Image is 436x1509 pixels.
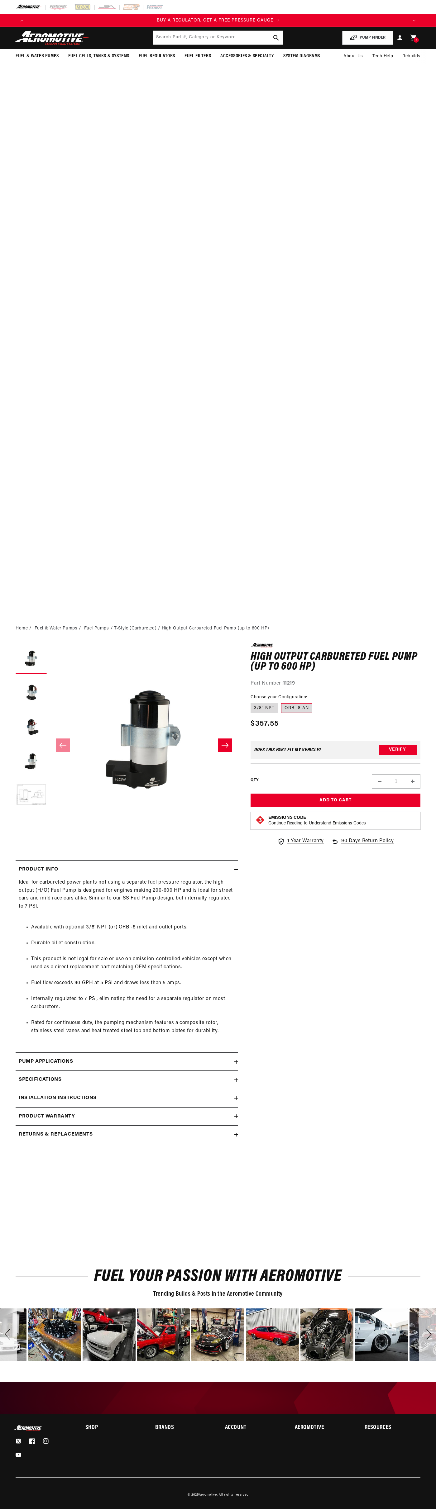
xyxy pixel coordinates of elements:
[379,745,417,755] button: Verify
[31,995,235,1011] li: Internally regulated to 7 PSI, eliminating the need for a separate regulator on most carburetors.
[269,31,283,45] button: search button
[295,1425,351,1431] summary: Aeromotive
[162,625,269,632] li: High Output Carbureted Fuel Pump (up to 600 HP)
[219,1493,248,1497] small: All rights reserved
[16,861,238,879] summary: Product Info
[16,625,28,632] a: Home
[268,815,366,826] button: Emissions CodeContinue Reading to Understand Emissions Codes
[16,1269,420,1284] h2: Fuel Your Passion with Aeromotive
[16,1089,238,1107] summary: Installation Instructions
[31,923,235,932] li: Available with optional 3/8' NPT (or) ORB -8 inlet and outlet ports.
[16,711,47,743] button: Load image 3 in gallery view
[157,18,273,23] span: BUY A REGULATOR, GET A FREE PRESSURE GAUGE
[365,1425,420,1431] summary: Resources
[19,1058,73,1066] h2: Pump Applications
[31,1019,235,1035] li: Rated for continuous duty, the pumping mechanism features a composite rotor, stainless steel vane...
[268,815,306,820] strong: Emissions Code
[13,31,91,45] img: Aeromotive
[342,31,393,45] button: PUMP FINDER
[251,718,279,729] span: $357.55
[331,837,394,852] a: 90 Days Return Policy
[283,681,295,686] strong: 11219
[28,1308,81,1361] div: image number 10
[16,643,238,848] media-gallery: Gallery Viewer
[16,643,47,674] button: Load image 1 in gallery view
[180,49,216,64] summary: Fuel Filters
[416,37,417,43] span: 1
[137,1308,190,1361] div: image number 12
[31,955,235,971] li: This product is not legal for sale or use on emission-controlled vehicles except when used as a d...
[300,1308,353,1361] div: Photo from a Shopper
[251,703,278,713] label: 3/8" NPT
[368,49,398,64] summary: Tech Help
[19,1131,93,1139] h2: Returns & replacements
[83,1308,136,1361] div: image number 11
[199,1493,217,1497] a: Aeromotive
[16,1126,238,1144] summary: Returns & replacements
[341,837,394,852] span: 90 Days Return Policy
[28,17,408,24] div: Announcement
[31,939,235,947] li: Durable billet construction.
[56,738,70,752] button: Slide left
[134,49,180,64] summary: Fuel Regulators
[372,53,393,60] span: Tech Help
[16,53,59,59] span: Fuel & Water Pumps
[19,1076,61,1084] h2: Specifications
[225,1425,281,1431] summary: Account
[246,1308,299,1361] div: Photo from a Shopper
[28,17,408,24] a: BUY A REGULATOR, GET A FREE PRESSURE GAUGE
[283,53,320,59] span: System Diagrams
[28,1308,81,1361] div: Photo from a Shopper
[84,625,109,632] a: Fuel Pumps
[19,1094,97,1102] h2: Installation Instructions
[251,680,420,688] div: Part Number:
[251,794,420,808] button: Add to Cart
[255,815,265,825] img: Emissions code
[408,14,420,27] button: Translation missing: en.sections.announcements.next_announcement
[343,54,363,59] span: About Us
[19,1113,75,1121] h2: Product warranty
[287,837,324,845] span: 1 Year Warranty
[191,1308,244,1361] div: image number 13
[19,866,58,874] h2: Product Info
[16,780,47,811] button: Load image 5 in gallery view
[268,821,366,826] p: Continue Reading to Understand Emissions Codes
[68,53,129,59] span: Fuel Cells, Tanks & Systems
[218,738,232,752] button: Slide right
[31,979,235,987] li: Fuel flow exceeds 90 GPH at 5 PSI and draws less than 5 amps.
[35,625,78,632] a: Fuel & Water Pumps
[16,677,47,708] button: Load image 2 in gallery view
[191,1308,244,1361] div: Photo from a Shopper
[137,1308,190,1361] div: Photo from a Shopper
[216,49,279,64] summary: Accessories & Specialty
[355,1308,408,1361] div: Photo from a Shopper
[16,746,47,777] button: Load image 4 in gallery view
[139,53,175,59] span: Fuel Regulators
[114,625,162,632] li: T-Style (Carbureted)
[83,1308,136,1361] div: Photo from a Shopper
[279,49,325,64] summary: System Diagrams
[251,652,420,672] h1: High Output Carbureted Fuel Pump (up to 600 HP)
[398,49,425,64] summary: Rebuilds
[220,53,274,59] span: Accessories & Specialty
[188,1493,218,1497] small: © 2025 .
[28,17,408,24] div: 1 of 4
[153,1291,283,1297] span: Trending Builds & Posts in the Aeromotive Community
[155,1425,211,1431] summary: Brands
[13,1425,45,1431] img: Aeromotive
[300,1308,353,1361] div: image number 15
[246,1308,299,1361] div: image number 14
[16,1071,238,1089] summary: Specifications
[251,778,258,783] label: QTY
[16,1053,238,1071] summary: Pump Applications
[339,49,368,64] a: About Us
[277,837,324,845] a: 1 Year Warranty
[85,1425,141,1431] summary: Shop
[16,625,420,632] nav: breadcrumbs
[281,703,312,713] label: ORB -8 AN
[254,747,321,752] div: Does This part fit My vehicle?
